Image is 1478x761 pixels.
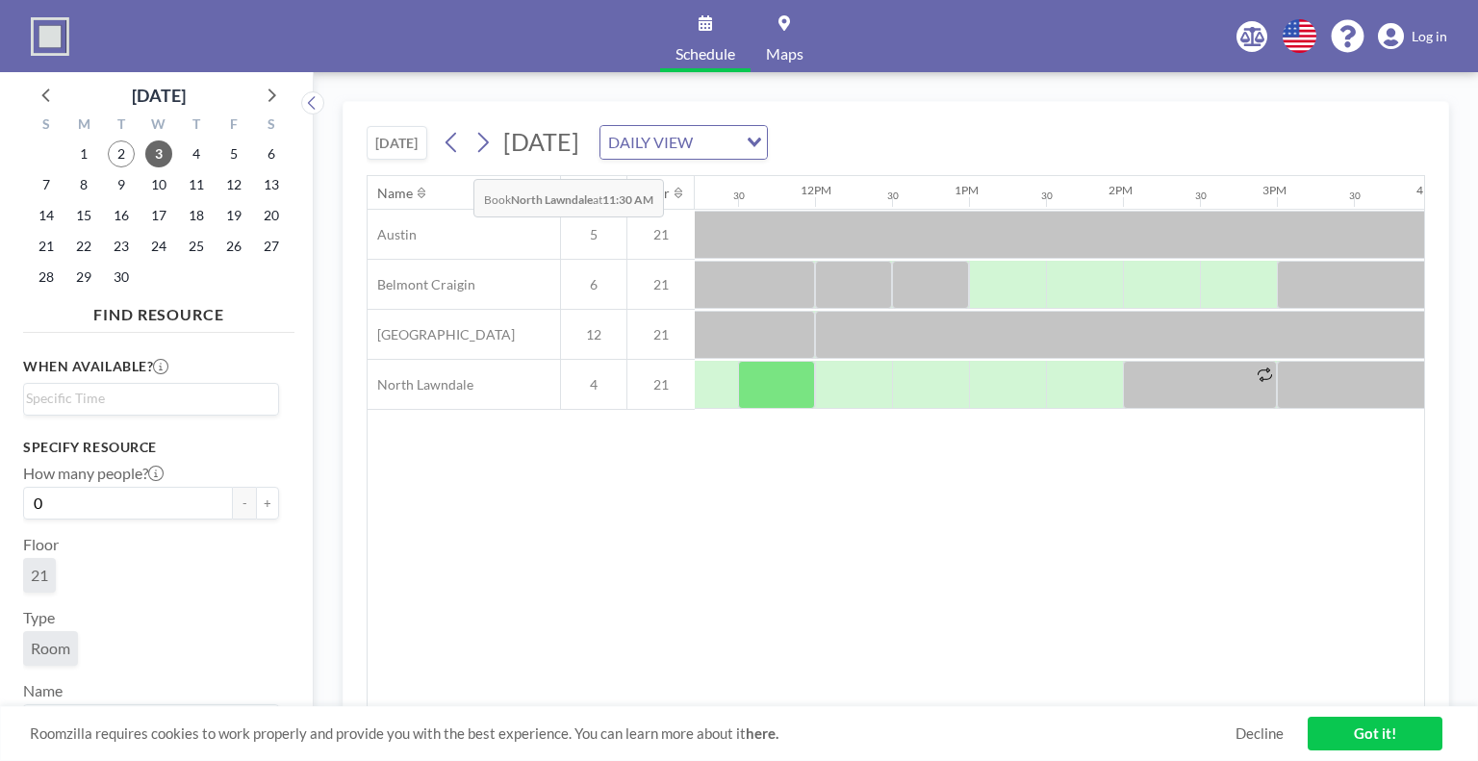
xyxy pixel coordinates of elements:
div: 30 [887,190,899,202]
span: Tuesday, September 16, 2025 [108,202,135,229]
div: S [28,114,65,139]
span: 4 [561,376,626,393]
span: Saturday, September 13, 2025 [258,171,285,198]
span: Thursday, September 18, 2025 [183,202,210,229]
span: Monday, September 8, 2025 [70,171,97,198]
span: Tuesday, September 2, 2025 [108,140,135,167]
b: 11:30 AM [602,192,653,207]
button: - [233,487,256,520]
span: Thursday, September 4, 2025 [183,140,210,167]
div: M [65,114,103,139]
span: Saturday, September 27, 2025 [258,233,285,260]
span: Tuesday, September 30, 2025 [108,264,135,291]
span: 6 [561,276,626,293]
span: Sunday, September 21, 2025 [33,233,60,260]
a: here. [746,724,778,742]
div: 2PM [1108,183,1133,197]
input: Search for option [26,388,268,409]
span: Friday, September 5, 2025 [220,140,247,167]
h3: Specify resource [23,439,279,456]
a: Log in [1378,23,1447,50]
span: Wednesday, September 24, 2025 [145,233,172,260]
div: F [215,114,252,139]
span: Wednesday, September 17, 2025 [145,202,172,229]
button: + [256,487,279,520]
a: Decline [1236,724,1284,743]
span: Sunday, September 7, 2025 [33,171,60,198]
div: 30 [733,190,745,202]
span: Monday, September 22, 2025 [70,233,97,260]
button: [DATE] [367,126,427,160]
span: Book at [473,179,664,217]
div: 1PM [955,183,979,197]
span: [GEOGRAPHIC_DATA] [368,326,515,343]
label: Name [23,681,63,700]
span: 21 [627,326,695,343]
div: Name [377,185,413,202]
label: How many people? [23,464,164,483]
span: 12 [561,326,626,343]
input: Search for option [699,130,735,155]
div: 3PM [1262,183,1287,197]
span: Friday, September 19, 2025 [220,202,247,229]
span: Wednesday, September 10, 2025 [145,171,172,198]
div: Search for option [24,384,278,413]
h4: FIND RESOURCE [23,297,294,324]
div: 30 [1041,190,1053,202]
span: Saturday, September 20, 2025 [258,202,285,229]
span: 5 [561,226,626,243]
span: 21 [627,276,695,293]
span: [DATE] [503,127,579,156]
span: Log in [1412,28,1447,45]
span: North Lawndale [368,376,473,393]
span: Schedule [675,46,735,62]
span: Thursday, September 11, 2025 [183,171,210,198]
div: S [252,114,290,139]
a: Got it! [1308,717,1442,750]
div: W [140,114,178,139]
div: T [177,114,215,139]
div: Search for option [24,705,278,738]
span: 21 [627,226,695,243]
div: 4PM [1416,183,1440,197]
span: Friday, September 26, 2025 [220,233,247,260]
b: North Lawndale [511,192,593,207]
span: Thursday, September 25, 2025 [183,233,210,260]
span: Sunday, September 28, 2025 [33,264,60,291]
span: Monday, September 1, 2025 [70,140,97,167]
span: Room [31,639,70,658]
span: 21 [627,376,695,393]
span: DAILY VIEW [604,130,697,155]
img: organization-logo [31,17,69,56]
span: Friday, September 12, 2025 [220,171,247,198]
span: Tuesday, September 23, 2025 [108,233,135,260]
span: Sunday, September 14, 2025 [33,202,60,229]
label: Type [23,608,55,627]
div: 30 [1349,190,1361,202]
span: Belmont Craigin [368,276,475,293]
span: Monday, September 29, 2025 [70,264,97,291]
div: [DATE] [132,82,186,109]
span: Saturday, September 6, 2025 [258,140,285,167]
div: 12PM [801,183,831,197]
span: Monday, September 15, 2025 [70,202,97,229]
div: T [103,114,140,139]
span: Tuesday, September 9, 2025 [108,171,135,198]
div: Search for option [600,126,767,159]
span: Roomzilla requires cookies to work properly and provide you with the best experience. You can lea... [30,724,1236,743]
span: Austin [368,226,417,243]
span: Wednesday, September 3, 2025 [145,140,172,167]
label: Floor [23,535,59,554]
span: Maps [766,46,803,62]
div: 30 [1195,190,1207,202]
span: 21 [31,566,48,585]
